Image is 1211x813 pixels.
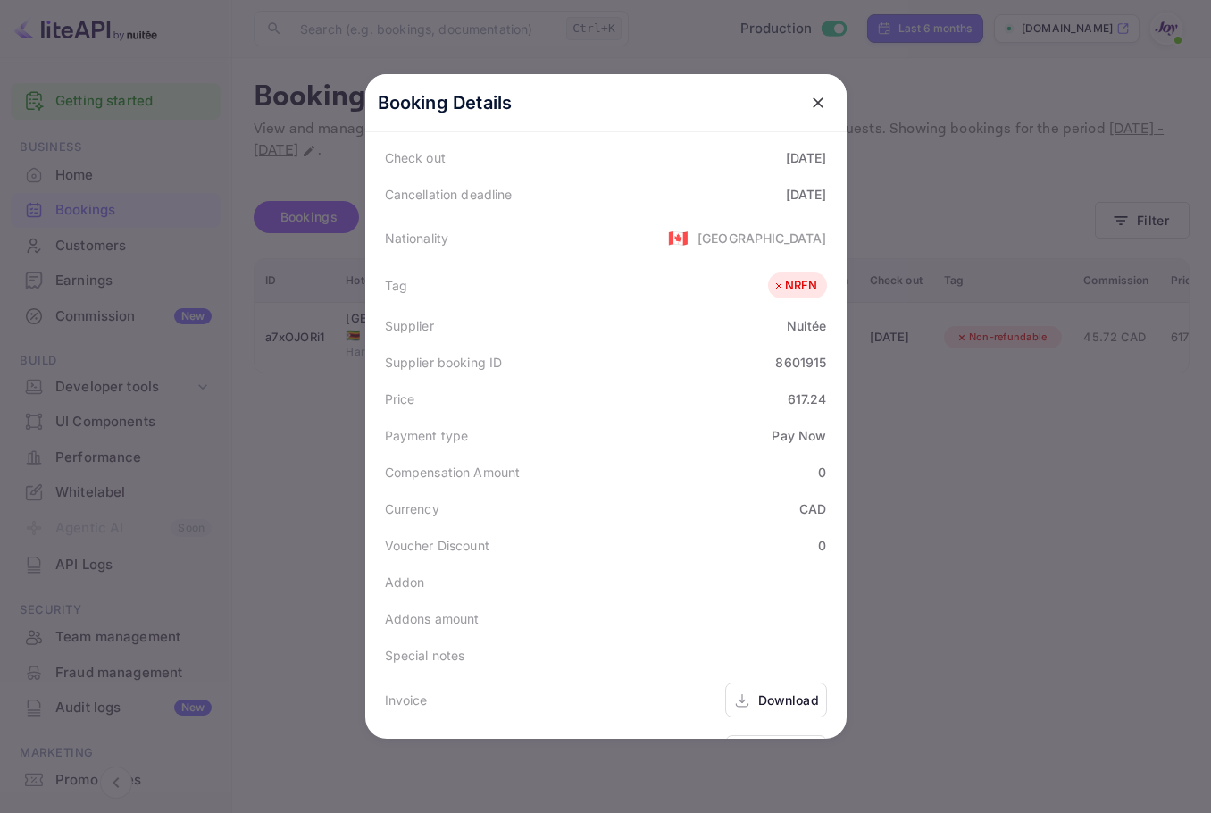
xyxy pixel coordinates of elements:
[786,148,827,167] div: [DATE]
[385,536,489,555] div: Voucher Discount
[385,276,407,295] div: Tag
[385,426,469,445] div: Payment type
[787,316,827,335] div: Nuitée
[385,463,521,482] div: Compensation Amount
[772,426,826,445] div: Pay Now
[668,222,689,254] span: United States
[697,229,827,247] div: [GEOGRAPHIC_DATA]
[802,87,834,119] button: close
[818,463,826,482] div: 0
[385,573,425,591] div: Addon
[385,691,428,709] div: Invoice
[799,499,826,518] div: CAD
[385,316,434,335] div: Supplier
[788,390,827,408] div: 617.24
[385,148,446,167] div: Check out
[775,353,826,372] div: 8601915
[773,277,818,295] div: NRFN
[818,536,826,555] div: 0
[385,390,415,408] div: Price
[378,89,513,116] p: Booking Details
[385,229,449,247] div: Nationality
[786,185,827,204] div: [DATE]
[385,185,513,204] div: Cancellation deadline
[385,499,439,518] div: Currency
[385,646,465,665] div: Special notes
[385,353,503,372] div: Supplier booking ID
[758,691,819,709] div: Download
[385,609,480,628] div: Addons amount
